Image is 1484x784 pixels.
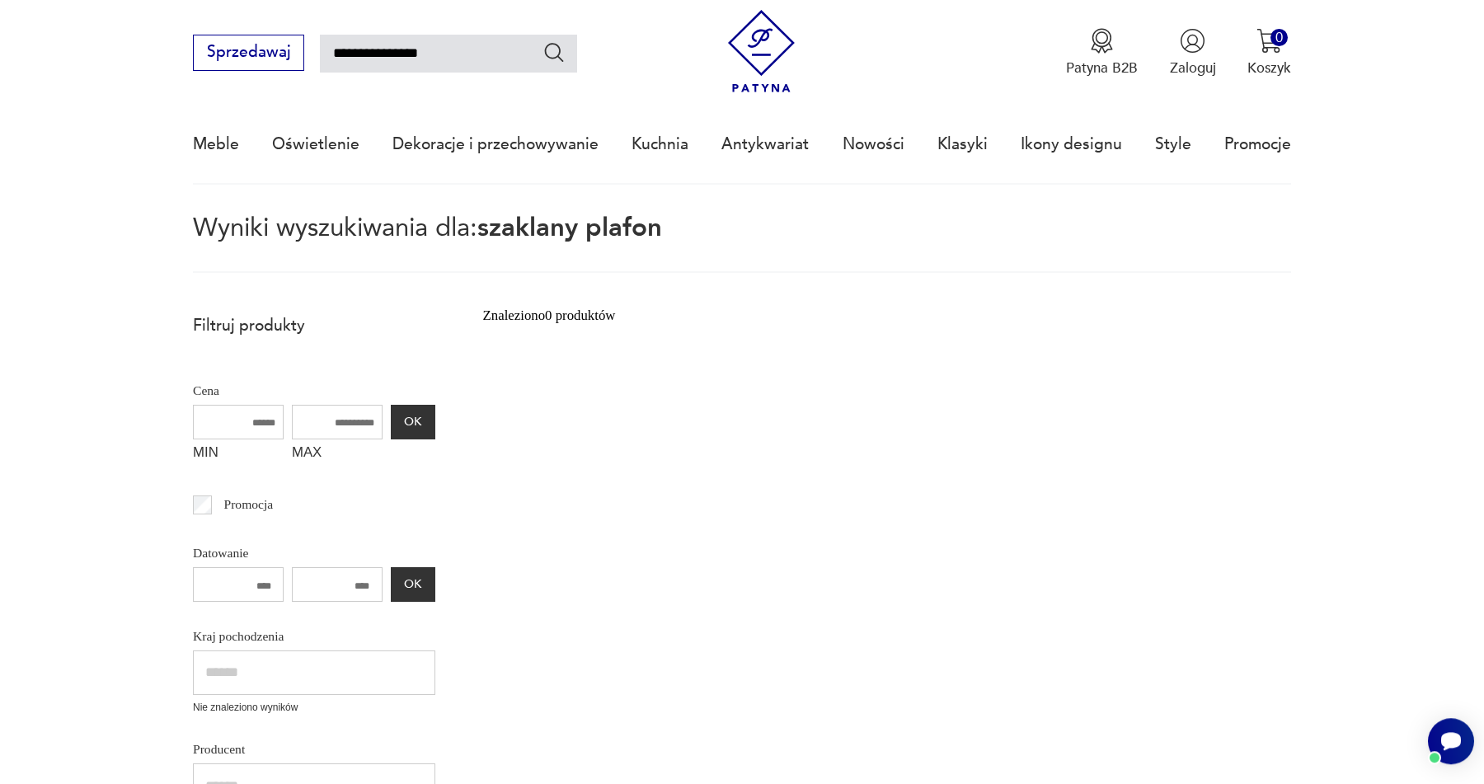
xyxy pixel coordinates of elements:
p: Producent [193,739,435,760]
p: Filtruj produkty [193,315,435,336]
button: Sprzedawaj [193,35,304,71]
label: MIN [193,439,284,471]
img: Ikonka użytkownika [1180,28,1205,54]
p: Promocja [224,494,274,515]
a: Kuchnia [632,106,688,182]
img: Ikona koszyka [1256,28,1282,54]
label: MAX [292,439,383,471]
button: Patyna B2B [1066,28,1138,77]
p: Cena [193,380,435,401]
a: Ikona medaluPatyna B2B [1066,28,1138,77]
button: Szukaj [542,40,566,64]
button: 0Koszyk [1247,28,1291,77]
p: Kraj pochodzenia [193,626,435,647]
p: Datowanie [193,542,435,564]
a: Sprzedawaj [193,47,304,60]
button: OK [391,567,435,602]
p: Nie znaleziono wyników [193,700,435,716]
a: Promocje [1224,106,1291,182]
a: Meble [193,106,239,182]
a: Style [1155,106,1191,182]
div: 0 [1270,29,1288,46]
span: szaklany plafon [477,210,662,245]
a: Ikony designu [1021,106,1122,182]
iframe: Smartsupp widget button [1428,718,1474,764]
a: Nowości [843,106,904,182]
button: OK [391,405,435,439]
a: Klasyki [937,106,988,182]
p: Zaloguj [1170,59,1216,77]
img: Ikona medalu [1089,28,1115,54]
p: Koszyk [1247,59,1291,77]
div: Znaleziono 0 produktów [483,305,616,326]
img: Patyna - sklep z meblami i dekoracjami vintage [720,10,803,93]
button: Zaloguj [1170,28,1216,77]
a: Antykwariat [721,106,809,182]
a: Oświetlenie [272,106,359,182]
a: Dekoracje i przechowywanie [392,106,599,182]
p: Wyniki wyszukiwania dla: [193,216,1291,273]
p: Patyna B2B [1066,59,1138,77]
